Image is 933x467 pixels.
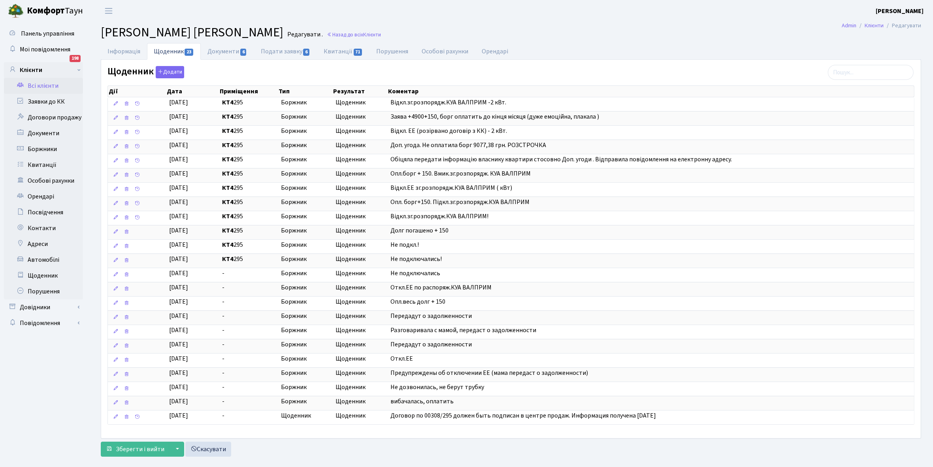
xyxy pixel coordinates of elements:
span: Щоденник [336,98,384,107]
a: Особові рахунки [4,173,83,189]
a: Всі клієнти [4,78,83,94]
span: Відкл.ЕЕ зг.розпорядж.КУА ВАЛПРИМ ( кВт) [390,183,512,192]
li: Редагувати [884,21,921,30]
span: Щоденник [336,369,384,378]
span: [DATE] [169,127,188,135]
a: Скасувати [185,442,231,457]
img: logo.png [8,3,24,19]
span: Щоденник [336,397,384,406]
span: Щоденник [336,169,384,178]
span: [DATE] [169,183,188,192]
span: Боржник [281,155,329,164]
span: [DATE] [169,141,188,149]
b: КТ4 [222,141,234,149]
a: Клієнти [4,62,83,78]
label: Щоденник [107,66,184,78]
span: Боржник [281,269,329,278]
span: Боржник [281,183,329,193]
a: Порушення [4,284,83,299]
span: Щоденник [336,255,384,264]
span: [DATE] [169,269,188,278]
span: 295 [222,183,275,193]
button: Переключити навігацію [99,4,119,17]
span: Щоденник [336,326,384,335]
span: 295 [222,98,275,107]
a: Документи [4,125,83,141]
a: Щоденник [147,43,201,60]
b: КТ4 [222,169,234,178]
a: [PERSON_NAME] [876,6,924,16]
span: [DATE] [169,240,188,249]
a: Контакти [4,220,83,236]
span: Панель управління [21,29,74,38]
span: Не дозвонилась, не берут трубку [390,383,484,391]
span: Обіцяла передати інформацію власнику квартири стосовно Доп. угоди . Відправила повідомлення на ел... [390,155,732,164]
th: Коментар [387,86,914,97]
a: Орендарі [475,43,515,60]
b: КТ4 [222,183,234,192]
span: [DATE] [169,354,188,363]
span: Откл.ЕЕ по распоряж.КУА ВАЛПРИМ [390,283,492,292]
a: Довідники [4,299,83,315]
input: Пошук... [828,65,914,80]
span: Передадут о задолженности [390,312,472,320]
span: 295 [222,255,275,264]
span: Боржник [281,312,329,321]
span: [DATE] [169,383,188,391]
span: Не подключались! [390,255,442,263]
a: Щоденник [4,268,83,284]
th: Дата [166,86,219,97]
span: [DATE] [169,155,188,164]
span: 295 [222,112,275,121]
span: Боржник [281,198,329,207]
span: Предупреждены об отключении ЕЕ (мама передаст о задолженности) [390,369,588,377]
span: - [222,269,275,278]
span: 23 [185,49,193,56]
span: - [222,297,275,306]
span: Боржник [281,255,329,264]
span: Щоденник [336,297,384,306]
b: КТ4 [222,127,234,135]
span: Откл.ЕЕ [390,354,413,363]
a: Admin [842,21,856,30]
a: Порушення [370,43,415,60]
span: 71 [354,49,362,56]
span: 6 [303,49,309,56]
span: Щоденник [336,283,384,292]
span: Опл.борг + 150. Вмик.зг.розпорядж. КУА ВАЛПРИМ [390,169,531,178]
a: Посвідчення [4,204,83,220]
span: Щоденник [336,340,384,349]
a: Мої повідомлення198 [4,42,83,57]
span: Боржник [281,141,329,150]
a: Панель управління [4,26,83,42]
small: Редагувати . [286,31,323,38]
span: Боржник [281,326,329,335]
span: 295 [222,169,275,178]
b: КТ4 [222,198,234,206]
span: - [222,411,275,420]
span: [DATE] [169,169,188,178]
a: Заявки до КК [4,94,83,110]
span: Боржник [281,354,329,363]
a: Боржники [4,141,83,157]
th: Дії [108,86,166,97]
span: Боржник [281,340,329,349]
span: Передадут о задолженности [390,340,472,349]
div: 198 [70,55,81,62]
span: Боржник [281,297,329,306]
span: Боржник [281,127,329,136]
span: 295 [222,155,275,164]
th: Тип [278,86,332,97]
span: вибачалась, оплатить [390,397,454,406]
span: Не подключались [390,269,440,278]
span: Щоденник [336,212,384,221]
span: Відкл. ЕЕ (розірвано договір з КК) - 2 кВт. [390,127,507,135]
a: Інформація [101,43,147,60]
b: Комфорт [27,4,65,17]
b: КТ4 [222,98,234,107]
span: Опл.весь долг + 150 [390,297,445,306]
span: Боржник [281,240,329,250]
th: Приміщення [219,86,278,97]
span: 295 [222,127,275,136]
th: Результат [332,86,387,97]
